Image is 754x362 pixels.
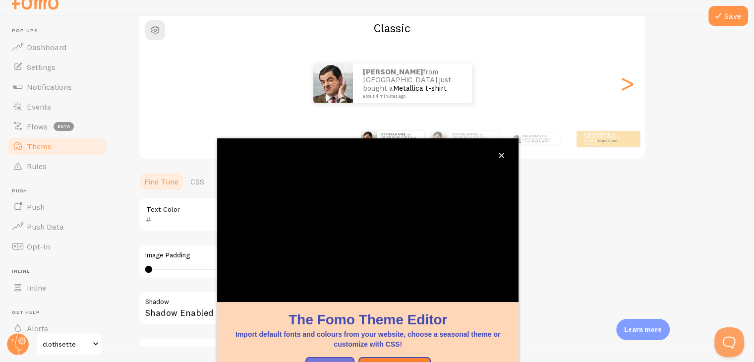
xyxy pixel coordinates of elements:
[54,122,74,131] span: beta
[708,6,748,26] button: Save
[363,94,459,99] small: about 4 minutes ago
[27,323,48,333] span: Alerts
[624,325,662,334] p: Learn more
[313,63,353,103] img: Fomo
[27,42,66,52] span: Dashboard
[6,117,108,136] a: Flows beta
[138,291,436,327] div: Shadow Enabled
[584,132,608,136] strong: [PERSON_NAME]
[12,268,108,275] span: Inline
[6,57,108,77] a: Settings
[584,132,624,145] p: from [GEOGRAPHIC_DATA] just bought a
[6,77,108,97] a: Notifications
[496,150,507,161] button: close,
[361,131,377,147] img: Fomo
[393,83,447,93] a: Metallica t-shirt
[714,327,744,357] iframe: Help Scout Beacon - Open
[616,319,670,340] div: Learn more
[12,188,108,194] span: Push
[363,68,462,99] p: from [GEOGRAPHIC_DATA] just bought a
[522,134,542,137] strong: [PERSON_NAME]
[6,136,108,156] a: Theme
[6,197,108,217] a: Push
[453,132,494,145] p: from [GEOGRAPHIC_DATA] just bought a
[6,156,108,176] a: Rules
[453,132,476,136] strong: [PERSON_NAME]
[27,241,50,251] span: Opt-In
[6,318,108,338] a: Alerts
[27,121,48,131] span: Flows
[27,161,47,171] span: Rules
[596,139,618,143] a: Metallica t-shirt
[36,332,103,356] a: clothsette
[12,309,108,316] span: Get Help
[27,202,45,212] span: Push
[138,172,184,191] a: Fine Tune
[145,251,429,260] label: Image Padding
[522,133,556,144] p: from [GEOGRAPHIC_DATA] just bought a
[6,278,108,298] a: Inline
[27,222,64,232] span: Push Data
[513,135,521,143] img: Fomo
[229,310,507,329] h1: The Fomo Theme Editor
[6,217,108,237] a: Push Data
[6,37,108,57] a: Dashboard
[27,141,52,151] span: Theme
[27,82,72,92] span: Notifications
[621,48,633,119] div: Next slide
[363,67,423,76] strong: [PERSON_NAME]
[27,102,51,112] span: Events
[381,132,405,136] strong: [PERSON_NAME]
[184,172,210,191] a: CSS
[43,338,90,350] span: clothsette
[6,237,108,256] a: Opt-In
[27,283,46,293] span: Inline
[431,131,447,147] img: Fomo
[12,28,108,34] span: Pop-ups
[381,132,420,145] p: from [GEOGRAPHIC_DATA] just bought a
[27,62,56,72] span: Settings
[532,140,549,143] a: Metallica t-shirt
[6,97,108,117] a: Events
[139,20,645,36] h2: Classic
[229,329,507,349] p: Import default fonts and colours from your website, choose a seasonal theme or customize with CSS!
[584,143,623,145] small: about 4 minutes ago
